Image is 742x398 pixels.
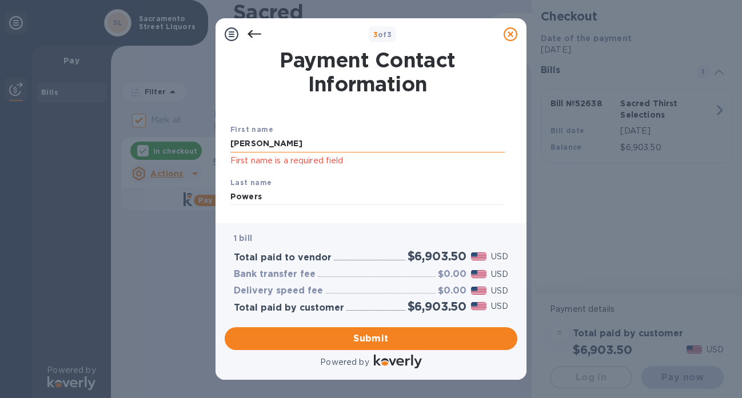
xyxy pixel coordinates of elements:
[408,299,466,313] h2: $6,903.50
[234,234,252,243] b: 1 bill
[438,269,466,280] h3: $0.00
[471,270,486,278] img: USD
[230,188,505,206] input: Enter your last name
[438,286,466,296] h3: $0.00
[491,300,508,312] p: USD
[471,252,486,260] img: USD
[234,269,316,280] h3: Bank transfer fee
[225,327,517,350] button: Submit
[373,30,378,39] span: 3
[230,178,272,187] b: Last name
[230,125,273,134] b: First name
[234,332,508,345] span: Submit
[230,135,505,152] input: Enter your first name
[491,285,508,297] p: USD
[471,302,486,310] img: USD
[491,268,508,280] p: USD
[373,30,392,39] b: of 3
[234,286,323,296] h3: Delivery speed fee
[234,252,332,263] h3: Total paid to vendor
[491,251,508,263] p: USD
[234,303,344,313] h3: Total paid by customer
[320,356,369,368] p: Powered by
[471,287,486,295] img: USD
[374,355,422,368] img: Logo
[230,154,505,167] p: First name is a required field
[408,249,466,263] h2: $6,903.50
[230,48,505,96] h1: Payment Contact Information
